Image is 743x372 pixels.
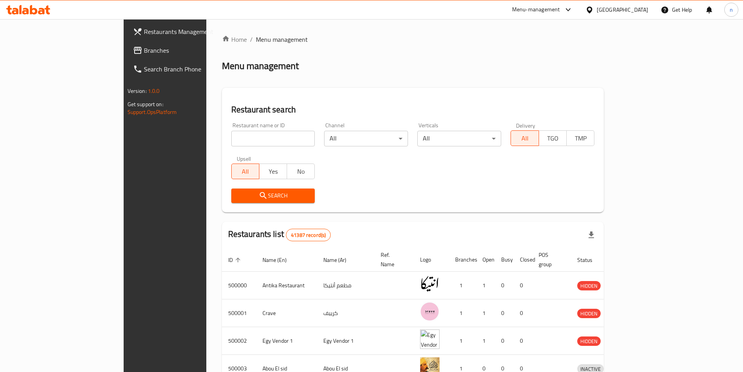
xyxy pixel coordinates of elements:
[127,41,248,60] a: Branches
[516,123,536,128] label: Delivery
[381,250,404,269] span: Ref. Name
[514,133,536,144] span: All
[495,272,514,299] td: 0
[128,99,163,109] span: Get support on:
[577,281,601,290] span: HIDDEN
[476,272,495,299] td: 1
[495,299,514,327] td: 0
[514,272,532,299] td: 0
[228,228,331,241] h2: Restaurants list
[256,272,317,299] td: Antika Restaurant
[566,130,594,146] button: TMP
[231,189,315,203] button: Search
[262,166,284,177] span: Yes
[414,248,449,272] th: Logo
[228,255,243,265] span: ID
[577,255,603,265] span: Status
[286,231,330,239] span: 41387 record(s)
[420,274,440,294] img: Antika Restaurant
[144,27,241,36] span: Restaurants Management
[231,131,315,146] input: Search for restaurant name or ID..
[127,22,248,41] a: Restaurants Management
[512,5,560,14] div: Menu-management
[514,327,532,355] td: 0
[511,130,539,146] button: All
[238,191,309,201] span: Search
[514,248,532,272] th: Closed
[323,255,356,265] span: Name (Ar)
[577,309,601,318] span: HIDDEN
[420,329,440,349] img: Egy Vendor 1
[324,131,408,146] div: All
[222,35,604,44] nav: breadcrumb
[495,327,514,355] td: 0
[449,248,476,272] th: Branches
[144,64,241,74] span: Search Branch Phone
[256,35,308,44] span: Menu management
[582,226,601,244] div: Export file
[148,86,160,96] span: 1.0.0
[514,299,532,327] td: 0
[290,166,312,177] span: No
[730,5,733,14] span: n
[449,272,476,299] td: 1
[542,133,564,144] span: TGO
[144,46,241,55] span: Branches
[317,327,374,355] td: Egy Vendor 1
[317,272,374,299] td: مطعم أنتيكا
[317,299,374,327] td: كرييف
[127,60,248,78] a: Search Branch Phone
[476,299,495,327] td: 1
[577,337,601,346] span: HIDDEN
[495,248,514,272] th: Busy
[222,60,299,72] h2: Menu management
[259,164,287,179] button: Yes
[539,250,562,269] span: POS group
[539,130,567,146] button: TGO
[420,302,440,321] img: Crave
[570,133,591,144] span: TMP
[287,164,315,179] button: No
[128,107,177,117] a: Support.OpsPlatform
[577,336,601,346] div: HIDDEN
[256,327,317,355] td: Egy Vendor 1
[231,104,595,116] h2: Restaurant search
[417,131,501,146] div: All
[235,166,256,177] span: All
[262,255,297,265] span: Name (En)
[449,299,476,327] td: 1
[476,327,495,355] td: 1
[250,35,253,44] li: /
[476,248,495,272] th: Open
[231,164,259,179] button: All
[449,327,476,355] td: 1
[237,156,251,161] label: Upsell
[286,229,331,241] div: Total records count
[128,86,147,96] span: Version:
[597,5,648,14] div: [GEOGRAPHIC_DATA]
[256,299,317,327] td: Crave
